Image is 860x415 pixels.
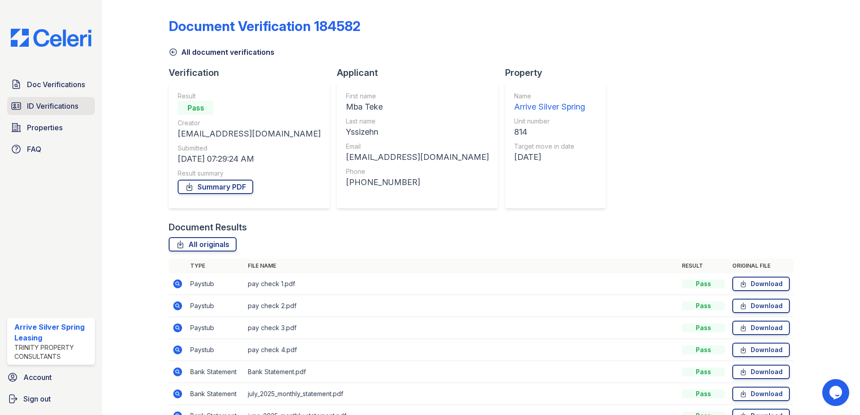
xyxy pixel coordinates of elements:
td: july_2025_monthly_statement.pdf [244,383,678,405]
a: Doc Verifications [7,75,95,93]
div: Result [178,92,321,101]
a: Download [732,277,790,291]
div: [EMAIL_ADDRESS][DOMAIN_NAME] [178,128,321,140]
th: Type [187,259,244,273]
th: File name [244,259,678,273]
a: Download [732,343,790,357]
div: Email [346,142,489,151]
div: Name [514,92,585,101]
div: [EMAIL_ADDRESS][DOMAIN_NAME] [346,151,489,163]
td: pay check 2.pdf [244,295,678,317]
div: Pass [682,301,725,310]
div: [PHONE_NUMBER] [346,176,489,189]
div: Pass [682,279,725,288]
div: Last name [346,117,489,126]
td: Paystub [187,317,244,339]
div: Pass [682,367,725,376]
div: Yssizehn [346,126,489,138]
td: pay check 1.pdf [244,273,678,295]
span: Properties [27,122,63,133]
td: Bank Statement [187,383,244,405]
div: 814 [514,126,585,138]
a: Download [732,365,790,379]
span: Doc Verifications [27,79,85,90]
div: Unit number [514,117,585,126]
a: Name Arrive Silver Spring [514,92,585,113]
div: [DATE] 07:29:24 AM [178,153,321,165]
td: Paystub [187,339,244,361]
div: [DATE] [514,151,585,163]
div: Target move in date [514,142,585,151]
div: Arrive Silver Spring [514,101,585,113]
div: Verification [169,66,337,79]
span: Account [23,372,52,383]
div: Trinity Property Consultants [14,343,91,361]
td: pay check 4.pdf [244,339,678,361]
div: Pass [178,101,214,115]
div: Phone [346,167,489,176]
a: Properties [7,119,95,137]
div: First name [346,92,489,101]
a: FAQ [7,140,95,158]
div: Property [505,66,613,79]
div: Submitted [178,144,321,153]
a: Download [732,299,790,313]
div: Pass [682,323,725,332]
a: Summary PDF [178,180,253,194]
a: Sign out [4,390,99,408]
a: All document verifications [169,47,274,57]
a: Account [4,368,99,386]
img: CE_Logo_Blue-a8612792a0a2168367f1c8372b55b34899dd931a85d93a1a3d3e32e68fde9ad4.png [4,29,99,47]
th: Result [678,259,729,273]
div: Creator [178,119,321,128]
div: Document Results [169,221,247,234]
td: Bank Statement [187,361,244,383]
iframe: chat widget [822,379,851,406]
a: Download [732,387,790,401]
a: Download [732,321,790,335]
td: pay check 3.pdf [244,317,678,339]
td: Paystub [187,273,244,295]
span: FAQ [27,144,41,155]
div: Arrive Silver Spring Leasing [14,322,91,343]
td: Paystub [187,295,244,317]
div: Document Verification 184582 [169,18,361,34]
span: Sign out [23,393,51,404]
a: All originals [169,237,237,252]
td: Bank Statement.pdf [244,361,678,383]
div: Pass [682,389,725,398]
div: Mba Teke [346,101,489,113]
div: Applicant [337,66,505,79]
div: Result summary [178,169,321,178]
div: Pass [682,345,725,354]
th: Original file [729,259,793,273]
span: ID Verifications [27,101,78,111]
a: ID Verifications [7,97,95,115]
